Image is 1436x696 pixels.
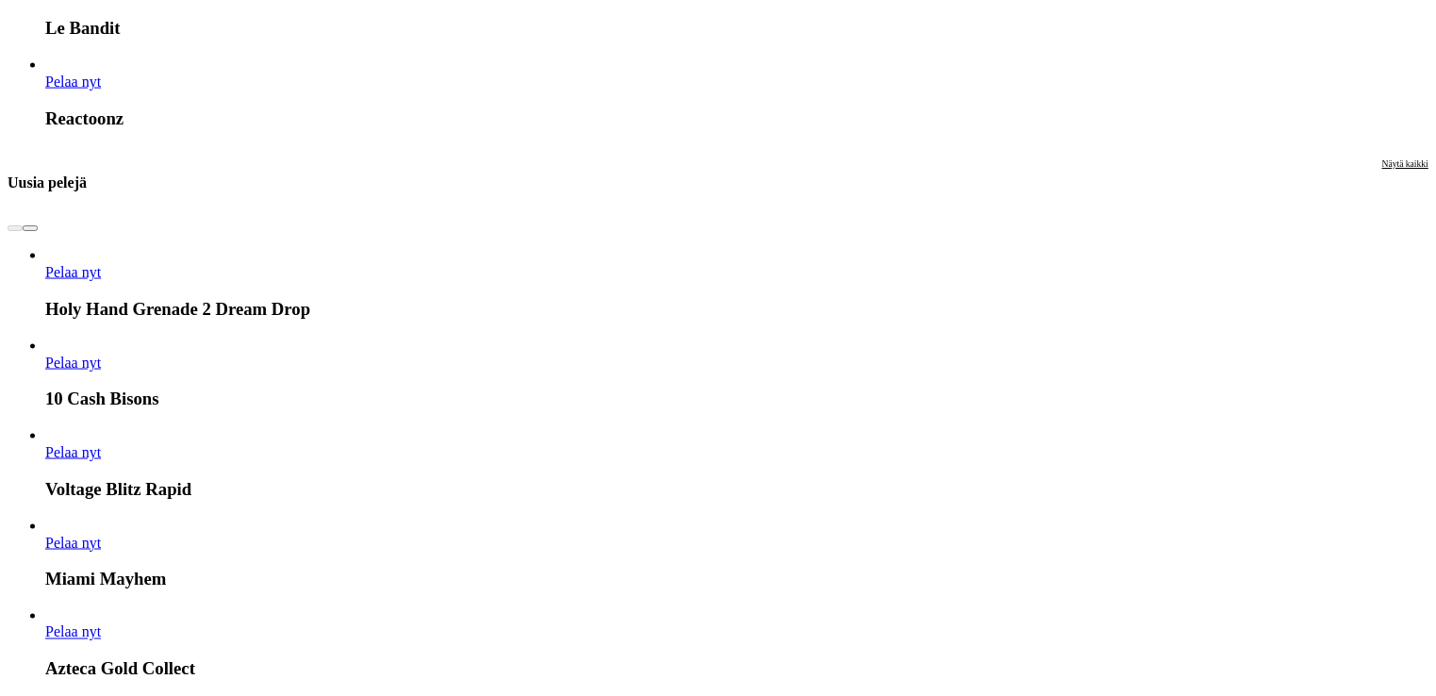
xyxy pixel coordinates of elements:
span: Pelaa nyt [45,74,101,90]
button: prev slide [8,225,23,231]
span: Pelaa nyt [45,264,101,280]
a: Reactoonz [45,74,101,90]
a: Holy Hand Grenade 2 Dream Drop [45,264,101,280]
span: Pelaa nyt [45,624,101,640]
span: Pelaa nyt [45,535,101,551]
a: 10 Cash Bisons [45,355,101,371]
a: Voltage Blitz Rapid [45,444,101,460]
h3: Uusia pelejä [8,174,87,191]
a: Miami Mayhem [45,535,101,551]
span: Pelaa nyt [45,355,101,371]
span: Pelaa nyt [45,444,101,460]
button: next slide [23,225,38,231]
span: Näytä kaikki [1382,158,1428,169]
a: Näytä kaikki [1382,158,1428,207]
a: Azteca Gold Collect [45,624,101,640]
